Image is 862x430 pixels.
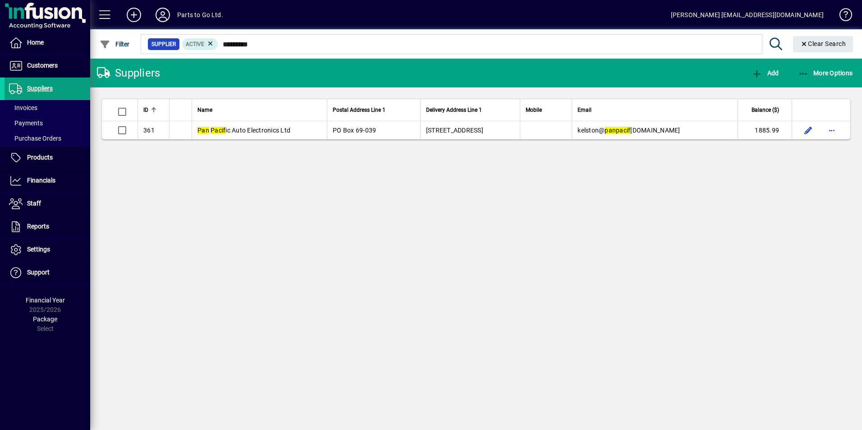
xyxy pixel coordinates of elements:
[33,316,57,323] span: Package
[211,127,225,134] em: Pacif
[27,154,53,161] span: Products
[143,127,155,134] span: 361
[752,69,779,77] span: Add
[796,65,855,81] button: More Options
[5,55,90,77] a: Customers
[825,123,839,137] button: More options
[5,131,90,146] a: Purchase Orders
[801,123,816,137] button: Edit
[605,127,616,134] em: pan
[833,2,851,31] a: Knowledge Base
[5,192,90,215] a: Staff
[27,269,50,276] span: Support
[186,41,204,47] span: Active
[752,105,779,115] span: Balance ($)
[616,127,630,134] em: pacif
[27,85,53,92] span: Suppliers
[743,105,787,115] div: Balance ($)
[333,127,376,134] span: PO Box 69-039
[177,8,223,22] div: Parts to Go Ltd.
[27,223,49,230] span: Reports
[27,39,44,46] span: Home
[9,104,37,111] span: Invoices
[197,127,209,134] em: Pan
[5,238,90,261] a: Settings
[9,135,61,142] span: Purchase Orders
[5,261,90,284] a: Support
[151,40,176,49] span: Supplier
[5,215,90,238] a: Reports
[148,7,177,23] button: Profile
[578,105,591,115] span: Email
[5,100,90,115] a: Invoices
[426,127,483,134] span: [STREET_ADDRESS]
[182,38,218,50] mat-chip: Activation Status: Active
[333,105,385,115] span: Postal Address Line 1
[119,7,148,23] button: Add
[5,146,90,169] a: Products
[578,105,732,115] div: Email
[798,69,853,77] span: More Options
[5,32,90,54] a: Home
[143,105,164,115] div: ID
[738,121,792,139] td: 1885.99
[97,36,132,52] button: Filter
[5,115,90,131] a: Payments
[143,105,148,115] span: ID
[26,297,65,304] span: Financial Year
[197,105,212,115] span: Name
[749,65,781,81] button: Add
[793,36,853,52] button: Clear
[671,8,824,22] div: [PERSON_NAME] [EMAIL_ADDRESS][DOMAIN_NAME]
[27,200,41,207] span: Staff
[27,177,55,184] span: Financials
[100,41,130,48] span: Filter
[27,62,58,69] span: Customers
[526,105,566,115] div: Mobile
[197,127,290,134] span: ic Auto Electronics Ltd
[5,169,90,192] a: Financials
[27,246,50,253] span: Settings
[9,119,43,127] span: Payments
[800,40,846,47] span: Clear Search
[97,66,160,80] div: Suppliers
[426,105,482,115] span: Delivery Address Line 1
[578,127,680,134] span: kelston@ [DOMAIN_NAME]
[526,105,542,115] span: Mobile
[197,105,321,115] div: Name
